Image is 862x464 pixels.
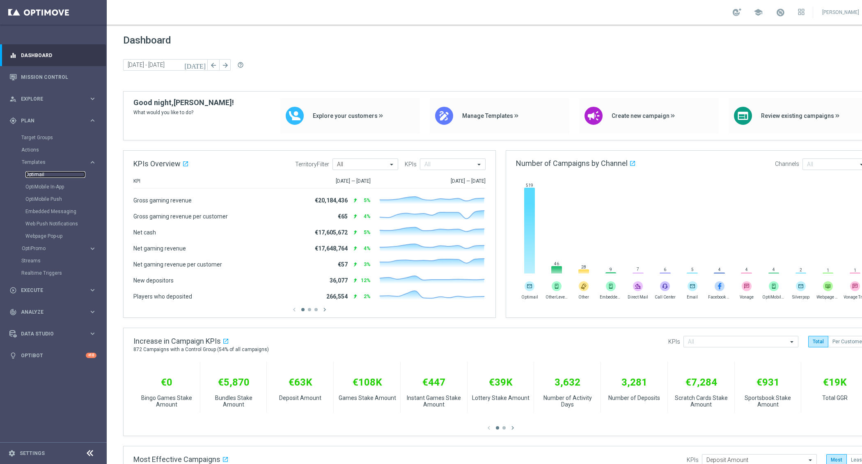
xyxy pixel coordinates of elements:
div: Web Push Notifications [25,218,106,230]
a: Settings [20,451,45,456]
a: Webpage Pop-up [25,233,85,239]
i: keyboard_arrow_right [89,158,96,166]
button: track_changes Analyze keyboard_arrow_right [9,309,97,315]
div: Target Groups [21,131,106,144]
button: Data Studio keyboard_arrow_right [9,331,97,337]
div: Templates [21,156,106,242]
a: OptiMobile Push [25,196,85,202]
div: Templates [22,160,89,165]
button: OptiPromo keyboard_arrow_right [21,245,97,252]
button: Mission Control [9,74,97,80]
button: person_search Explore keyboard_arrow_right [9,96,97,102]
i: keyboard_arrow_right [89,308,96,316]
div: OptiMobile In-App [25,181,106,193]
a: Web Push Notifications [25,221,85,227]
div: Explore [9,95,89,103]
span: Execute [21,288,89,293]
div: Webpage Pop-up [25,230,106,242]
a: Realtime Triggers [21,270,85,276]
div: Embedded Messaging [25,205,106,218]
span: school [754,8,763,17]
button: gps_fixed Plan keyboard_arrow_right [9,117,97,124]
div: Data Studio [9,330,89,338]
i: keyboard_arrow_right [89,330,96,338]
a: Mission Control [21,66,96,88]
span: Plan [21,118,89,123]
i: track_changes [9,308,17,316]
span: Data Studio [21,331,89,336]
a: Optibot [21,345,86,366]
div: +10 [86,353,96,358]
div: Analyze [9,308,89,316]
div: OptiPromo [22,246,89,251]
span: Analyze [21,310,89,315]
span: Templates [22,160,80,165]
button: play_circle_outline Execute keyboard_arrow_right [9,287,97,294]
i: gps_fixed [9,117,17,124]
div: OptiMobile Push [25,193,106,205]
a: Actions [21,147,85,153]
i: keyboard_arrow_right [89,245,96,253]
a: Dashboard [21,44,96,66]
div: Optimail [25,168,106,181]
div: Dashboard [9,44,96,66]
i: settings [8,450,16,457]
i: keyboard_arrow_right [89,117,96,124]
i: keyboard_arrow_right [89,286,96,294]
span: Explore [21,96,89,101]
button: Templates keyboard_arrow_right [21,159,97,165]
div: Realtime Triggers [21,267,106,279]
button: equalizer Dashboard [9,52,97,59]
div: Execute [9,287,89,294]
div: OptiPromo [21,242,106,255]
a: Target Groups [21,134,85,141]
i: equalizer [9,52,17,59]
div: Plan [9,117,89,124]
i: lightbulb [9,352,17,359]
div: Actions [21,144,106,156]
div: Mission Control [9,66,96,88]
a: OptiMobile In-App [25,184,85,190]
div: Streams [21,255,106,267]
span: OptiPromo [22,246,80,251]
i: play_circle_outline [9,287,17,294]
i: keyboard_arrow_right [89,95,96,103]
a: Embedded Messaging [25,208,85,215]
a: Optimail [25,171,85,178]
a: Streams [21,257,85,264]
i: person_search [9,95,17,103]
div: Optibot [9,345,96,366]
button: lightbulb Optibot +10 [9,352,97,359]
